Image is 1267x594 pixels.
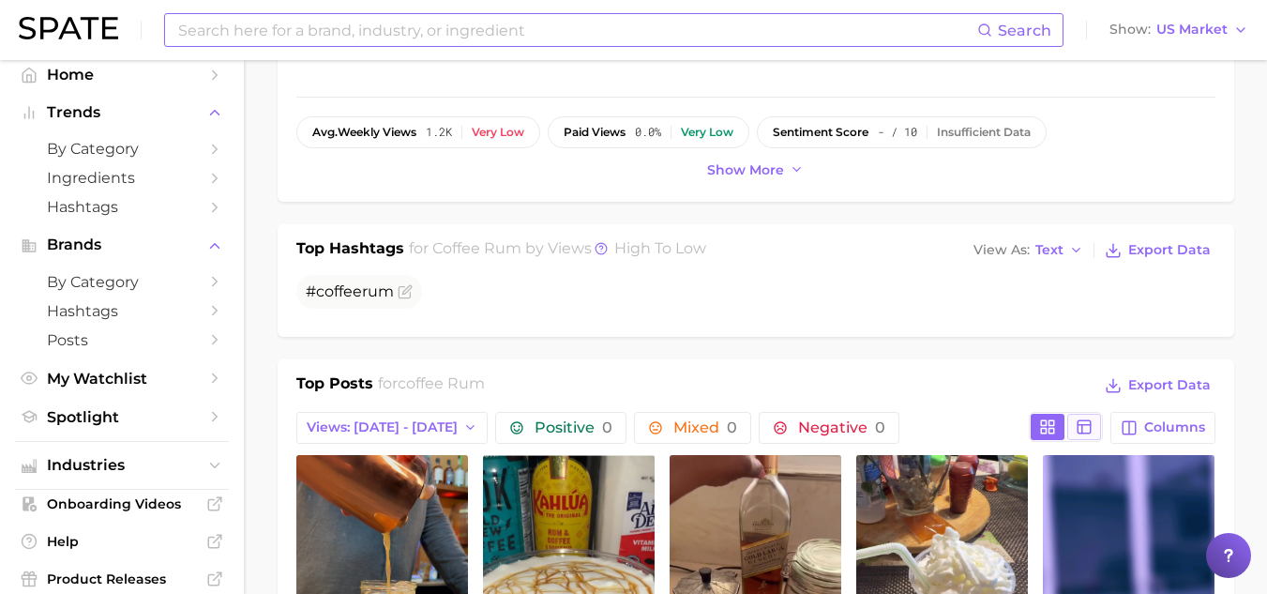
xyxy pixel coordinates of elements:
input: Search here for a brand, industry, or ingredient [176,14,977,46]
a: by Category [15,134,229,163]
span: coffee rum [398,374,485,392]
button: paid views0.0%Very low [548,116,749,148]
span: by Category [47,140,197,158]
span: by Category [47,273,197,291]
button: sentiment score- / 10Insufficient Data [757,116,1047,148]
div: Very low [681,126,733,139]
button: Flag as miscategorized or irrelevant [398,284,413,299]
h1: Top Hashtags [296,237,404,264]
span: coffee [316,282,362,300]
span: Industries [47,457,197,474]
span: Export Data [1128,242,1211,258]
span: Help [47,533,197,550]
button: Brands [15,231,229,259]
span: Columns [1144,419,1205,435]
span: 1.2k [426,126,452,139]
button: Export Data [1100,373,1214,399]
span: high to low [614,239,706,257]
h1: Top Posts [296,373,373,401]
span: Hashtags [47,302,197,320]
span: Export Data [1128,377,1211,393]
span: 0 [875,419,885,436]
button: ShowUS Market [1105,18,1253,42]
span: View As [973,245,1030,255]
a: Hashtags [15,297,229,326]
span: Posts [47,331,197,349]
span: 0 [727,419,737,436]
button: Trends [15,99,229,127]
button: Industries [15,451,229,480]
span: Brands [47,236,197,253]
span: Home [47,66,197,84]
button: Views: [DATE] - [DATE] [296,412,489,444]
a: Ingredients [15,163,229,192]
abbr: average [312,125,338,139]
a: Home [15,60,229,89]
span: Onboarding Videos [47,495,197,512]
span: My Watchlist [47,370,197,388]
a: Spotlight [15,403,229,432]
button: View AsText [969,238,1089,263]
span: Negative [798,420,885,435]
span: Trends [47,104,197,121]
a: Onboarding Videos [15,490,229,518]
span: rum [362,282,394,300]
span: Mixed [673,420,737,435]
button: Export Data [1100,237,1214,264]
span: 0 [602,419,612,436]
a: Help [15,527,229,556]
span: Search [998,22,1051,39]
span: Hashtags [47,198,197,216]
h2: for [378,373,485,401]
span: Product Releases [47,571,197,587]
span: US Market [1156,24,1228,35]
button: avg.weekly views1.2kVery low [296,116,540,148]
span: Show [1109,24,1151,35]
span: Positive [535,420,612,435]
span: coffee rum [432,239,521,257]
a: My Watchlist [15,364,229,393]
span: weekly views [312,126,416,139]
span: Views: [DATE] - [DATE] [307,419,458,435]
span: paid views [564,126,626,139]
button: Show more [702,158,809,183]
span: - / 10 [878,126,917,139]
div: Very low [472,126,524,139]
a: by Category [15,267,229,297]
div: Insufficient Data [937,126,1031,139]
a: Product Releases [15,565,229,593]
span: sentiment score [773,126,868,139]
a: Posts [15,326,229,355]
span: Text [1035,245,1063,255]
h2: for by Views [409,237,706,264]
button: Columns [1110,412,1214,444]
span: 0.0% [635,126,661,139]
a: Hashtags [15,192,229,221]
span: Show more [707,162,784,178]
span: Spotlight [47,408,197,426]
span: Ingredients [47,169,197,187]
span: # [306,282,394,300]
img: SPATE [19,17,118,39]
